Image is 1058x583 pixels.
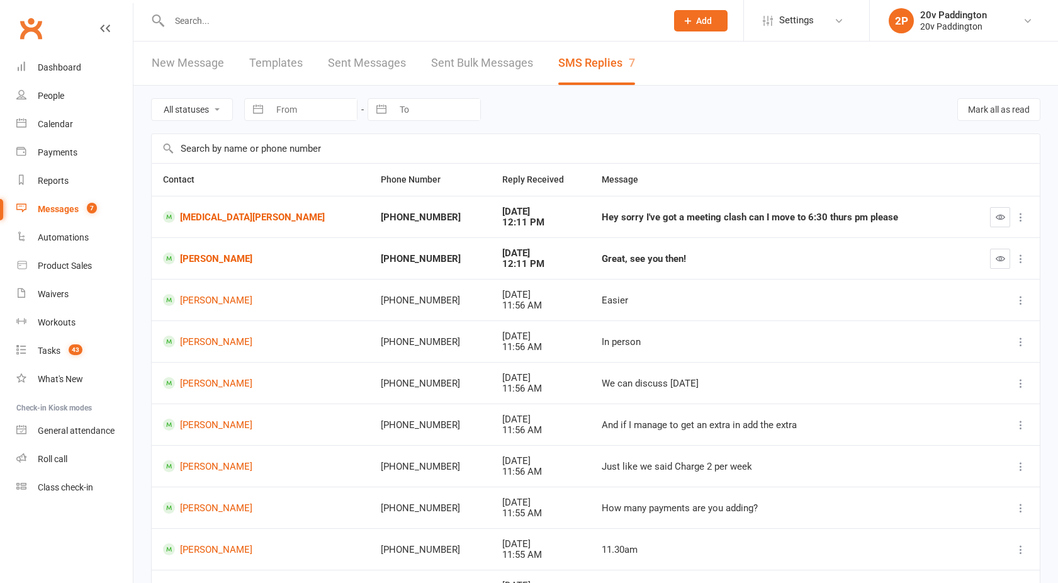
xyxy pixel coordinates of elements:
[558,42,635,85] a: SMS Replies7
[502,425,579,436] div: 11:56 AM
[502,248,579,259] div: [DATE]
[431,42,533,85] a: Sent Bulk Messages
[16,167,133,195] a: Reports
[87,203,97,213] span: 7
[957,98,1040,121] button: Mark all as read
[38,204,79,214] div: Messages
[163,377,358,389] a: [PERSON_NAME]
[674,10,728,31] button: Add
[696,16,712,26] span: Add
[38,232,89,242] div: Automations
[381,545,480,555] div: [PHONE_NUMBER]
[16,308,133,337] a: Workouts
[381,503,480,514] div: [PHONE_NUMBER]
[269,99,357,120] input: From
[502,373,579,383] div: [DATE]
[163,211,358,223] a: [MEDICAL_DATA][PERSON_NAME]
[629,56,635,69] div: 7
[393,99,480,120] input: To
[602,337,956,348] div: In person
[369,164,491,196] th: Phone Number
[502,383,579,394] div: 11:56 AM
[38,176,69,186] div: Reports
[38,62,81,72] div: Dashboard
[16,54,133,82] a: Dashboard
[16,195,133,224] a: Messages 7
[38,147,77,157] div: Payments
[16,224,133,252] a: Automations
[381,212,480,223] div: [PHONE_NUMBER]
[38,346,60,356] div: Tasks
[602,378,956,389] div: We can discuss [DATE]
[381,254,480,264] div: [PHONE_NUMBER]
[152,164,369,196] th: Contact
[779,6,814,35] span: Settings
[502,414,579,425] div: [DATE]
[163,502,358,514] a: [PERSON_NAME]
[502,290,579,300] div: [DATE]
[502,508,579,519] div: 11:55 AM
[163,252,358,264] a: [PERSON_NAME]
[38,91,64,101] div: People
[602,503,956,514] div: How many payments are you adding?
[602,212,956,223] div: Hey sorry I've got a meeting clash can I move to 6:30 thurs pm please
[602,461,956,472] div: Just like we said Charge 2 per week
[502,456,579,467] div: [DATE]
[69,344,82,355] span: 43
[38,317,76,327] div: Workouts
[602,545,956,555] div: 11.30am
[590,164,967,196] th: Message
[38,119,73,129] div: Calendar
[602,295,956,306] div: Easier
[16,280,133,308] a: Waivers
[502,331,579,342] div: [DATE]
[889,8,914,33] div: 2P
[381,461,480,472] div: [PHONE_NUMBER]
[920,21,987,32] div: 20v Paddington
[38,261,92,271] div: Product Sales
[16,445,133,473] a: Roll call
[16,473,133,502] a: Class kiosk mode
[502,497,579,508] div: [DATE]
[502,259,579,269] div: 12:11 PM
[152,42,224,85] a: New Message
[163,543,358,555] a: [PERSON_NAME]
[381,420,480,431] div: [PHONE_NUMBER]
[502,467,579,477] div: 11:56 AM
[502,539,579,550] div: [DATE]
[602,420,956,431] div: And if I manage to get an extra in add the extra
[328,42,406,85] a: Sent Messages
[15,13,47,44] a: Clubworx
[381,337,480,348] div: [PHONE_NUMBER]
[502,300,579,311] div: 11:56 AM
[38,482,93,492] div: Class check-in
[16,417,133,445] a: General attendance kiosk mode
[502,342,579,353] div: 11:56 AM
[166,12,658,30] input: Search...
[16,252,133,280] a: Product Sales
[163,336,358,348] a: [PERSON_NAME]
[38,289,69,299] div: Waivers
[502,217,579,228] div: 12:11 PM
[502,550,579,560] div: 11:55 AM
[163,460,358,472] a: [PERSON_NAME]
[602,254,956,264] div: Great, see you then!
[163,419,358,431] a: [PERSON_NAME]
[920,9,987,21] div: 20v Paddington
[16,337,133,365] a: Tasks 43
[502,207,579,217] div: [DATE]
[38,426,115,436] div: General attendance
[16,110,133,139] a: Calendar
[38,454,67,464] div: Roll call
[38,374,83,384] div: What's New
[491,164,590,196] th: Reply Received
[381,378,480,389] div: [PHONE_NUMBER]
[16,365,133,393] a: What's New
[163,294,358,306] a: [PERSON_NAME]
[16,139,133,167] a: Payments
[381,295,480,306] div: [PHONE_NUMBER]
[16,82,133,110] a: People
[249,42,303,85] a: Templates
[152,134,1040,163] input: Search by name or phone number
